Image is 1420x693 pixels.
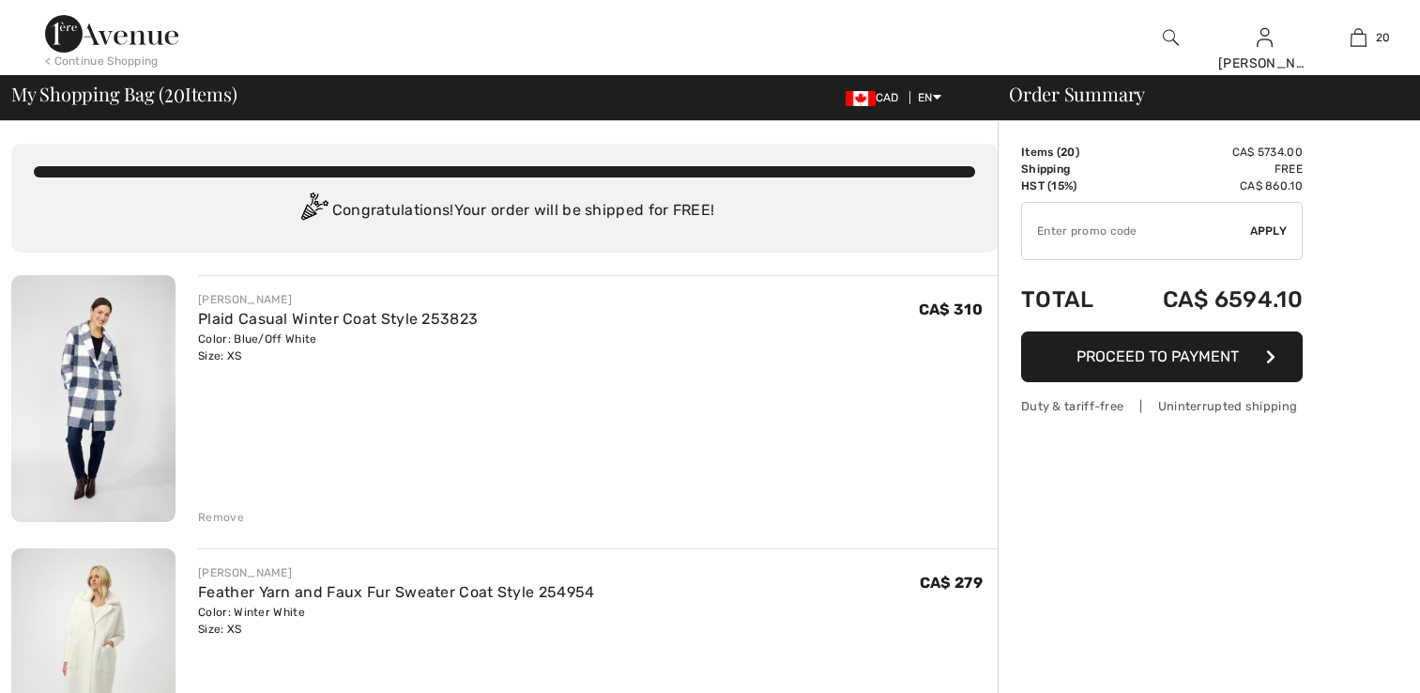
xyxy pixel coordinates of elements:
td: CA$ 860.10 [1117,177,1303,194]
span: CA$ 279 [920,574,983,592]
span: 20 [1376,29,1391,46]
a: Plaid Casual Winter Coat Style 253823 [198,310,478,328]
div: Remove [198,509,244,526]
span: CA$ 310 [919,300,983,318]
td: CA$ 5734.00 [1117,144,1303,161]
span: Proceed to Payment [1076,347,1239,365]
div: < Continue Shopping [45,53,159,69]
div: [PERSON_NAME] [198,564,594,581]
div: Color: Blue/Off White Size: XS [198,331,478,364]
td: Free [1117,161,1303,177]
div: [PERSON_NAME] [198,291,478,308]
td: HST (15%) [1021,177,1117,194]
div: [PERSON_NAME] [1218,54,1310,73]
input: Promo code [1022,203,1250,259]
td: Items ( ) [1021,144,1117,161]
span: 20 [1061,146,1076,159]
div: Congratulations! Your order will be shipped for FREE! [34,192,975,230]
img: search the website [1163,26,1179,49]
a: Feather Yarn and Faux Fur Sweater Coat Style 254954 [198,583,594,601]
img: 1ère Avenue [45,15,178,53]
span: 20 [164,80,185,104]
img: Congratulation2.svg [295,192,332,230]
div: Color: Winter White Size: XS [198,604,594,638]
a: Sign In [1257,28,1273,46]
img: My Info [1257,26,1273,49]
a: 20 [1312,26,1404,49]
td: Shipping [1021,161,1117,177]
button: Proceed to Payment [1021,331,1303,382]
span: CAD [846,91,907,104]
span: My Shopping Bag ( Items) [11,85,237,103]
div: Duty & tariff-free | Uninterrupted shipping [1021,397,1303,415]
img: Canadian Dollar [846,91,876,106]
img: My Bag [1351,26,1367,49]
span: EN [918,91,941,104]
img: Plaid Casual Winter Coat Style 253823 [11,275,176,522]
div: Order Summary [986,85,1409,103]
td: CA$ 6594.10 [1117,268,1303,331]
td: Total [1021,268,1117,331]
span: Apply [1250,223,1288,239]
